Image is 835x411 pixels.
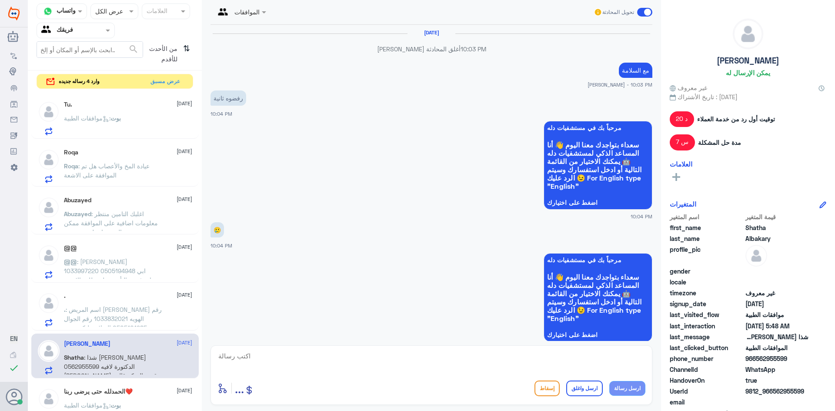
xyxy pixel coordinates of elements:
i: check [9,363,19,373]
span: [DATE] [177,291,192,299]
span: [PERSON_NAME] - 10:03 PM [588,81,652,88]
p: 3/8/2025, 10:03 PM [619,63,652,78]
span: : شذا [PERSON_NAME] 0562955599 الدكتورة لافيه [PERSON_NAME] قسم السكر قالت طلبت لي فحص حقل الرؤية... [64,354,157,398]
span: Roqa [64,162,78,170]
h5: @@ [64,244,77,252]
span: [DATE] [177,195,192,203]
span: 10:04 PM [631,213,652,220]
img: yourTeam.svg [41,24,54,37]
span: 9812_966562955599 [745,387,808,396]
span: اضغط على اختيارك [547,331,649,338]
h5: Roqa [64,149,78,156]
span: first_name [670,223,744,232]
span: : موافقات الطبية [64,401,110,409]
span: غير معروف [745,288,808,297]
h5: Shatha Albakary [64,340,110,348]
span: EN [10,334,18,342]
span: تحويل المحادثة [602,8,634,16]
h5: [PERSON_NAME] [717,56,779,66]
h6: المتغيرات [670,200,696,208]
span: : اسم المريض [PERSON_NAME] رقم الهويه 1033832021 رقم الجوال 0505101985 السلام عليكم بغيت استفسر ه... [64,306,162,359]
span: phone_number [670,354,744,363]
span: Abuzayed [64,210,91,217]
img: defaultAdmin.png [38,244,60,266]
button: الصورة الشخصية [6,388,22,405]
button: EN [10,334,18,343]
button: إسقاط [534,381,560,396]
button: ارسل واغلق [566,381,603,396]
span: : موافقات الطبية [64,114,110,122]
span: موافقات الطبية [745,310,808,319]
span: شذا البكيري 0562955599 الدكتورة لافيه جرادي قسم السكر قالت طلبت لي فحص حقل الرؤية لكن بالتأمين ما... [745,332,808,341]
span: سعداء بتواجدك معنا اليوم 👋 أنا المساعد الذكي لمستشفيات دله 🤖 يمكنك الاختيار من القائمة التالية أو... [547,140,649,190]
span: وارد 4 رساله جديده [59,77,100,85]
span: : اغلبك التامين منتظر معلومات اضافية على الموافقة ممكن تدويدهخ بالفحوصات لو سمحت و جزاكم الله كل خير [64,210,158,245]
span: مدة حل المشكلة [698,138,741,147]
span: 2 [745,365,808,374]
span: profile_pic [670,245,744,265]
span: [DATE] [177,147,192,155]
button: search [128,42,139,57]
span: 10:04 PM [210,243,232,248]
span: 2025-02-16T16:58:27.016Z [745,299,808,308]
span: last_name [670,234,744,243]
h5: Tu. [64,101,72,108]
span: 2025-10-01T02:48:53.689Z [745,321,808,331]
img: defaultAdmin.png [38,197,60,218]
span: last_visited_flow [670,310,744,319]
span: 7 س [670,134,695,150]
img: whatsapp.png [41,5,54,18]
span: timezone [670,288,744,297]
button: عرض مسبق [147,74,184,89]
span: بوت [110,114,121,122]
img: defaultAdmin.png [38,340,60,362]
span: gender [670,267,744,276]
span: search [128,44,139,54]
img: defaultAdmin.png [733,19,763,49]
span: last_clicked_button [670,343,744,352]
h5: الحمدلله حتى يرضى ربنا❤️ [64,388,133,395]
span: : عيادة المخ والأعصاب هل تم الموافقة على الاشعة [64,162,150,179]
img: defaultAdmin.png [38,149,60,170]
p: 3/8/2025, 10:04 PM [210,222,224,237]
span: من الأحدث للأقدم [143,41,180,67]
h6: العلامات [670,160,692,168]
span: 10:04 PM [210,111,232,117]
h6: يمكن الإرسال له [726,69,770,77]
span: [DATE] [177,243,192,251]
p: [PERSON_NAME] أغلق المحادثة [210,44,652,53]
img: defaultAdmin.png [745,245,767,267]
span: [DATE] [177,387,192,394]
span: Albakary [745,234,808,243]
span: مرحباً بك في مستشفيات دله [547,257,649,264]
span: مرحباً بك في مستشفيات دله [547,124,649,131]
span: . [64,306,66,313]
span: توقيت أول رد من خدمة العملاء [697,114,775,124]
span: last_interaction [670,321,744,331]
span: اسم المتغير [670,212,744,221]
span: signup_date [670,299,744,308]
span: Shatha [745,223,808,232]
div: العلامات [145,6,167,17]
i: ⇅ [183,41,190,63]
h5: Abuzayed [64,197,91,204]
h5: . [64,292,66,300]
img: defaultAdmin.png [38,101,60,123]
span: ChannelId [670,365,744,374]
span: null [745,398,808,407]
span: غير معروف [670,83,707,92]
span: null [745,277,808,287]
span: بوت [110,401,121,409]
span: اضغط على اختيارك [547,199,649,206]
span: last_message [670,332,744,341]
span: قيمة المتغير [745,212,808,221]
span: email [670,398,744,407]
span: locale [670,277,744,287]
span: : [PERSON_NAME] 1033997220 0505194948 ابي اعرف رد التأمين على طلب الاشعه والعمليه [64,258,151,293]
span: UserId [670,387,744,396]
span: [DATE] [177,100,192,107]
span: سعداء بتواجدك معنا اليوم 👋 أنا المساعد الذكي لمستشفيات دله 🤖 يمكنك الاختيار من القائمة التالية أو... [547,273,649,322]
span: تاريخ الأشتراك : [DATE] [670,92,826,101]
span: @@ [64,258,77,265]
button: ... [235,378,244,398]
